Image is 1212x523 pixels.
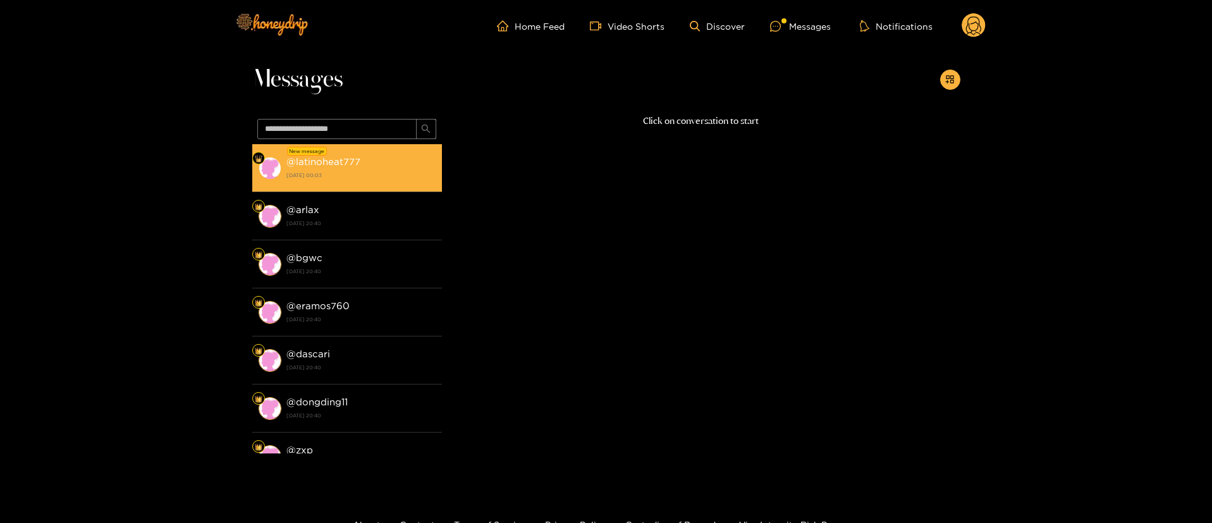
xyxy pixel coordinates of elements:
[286,169,436,181] strong: [DATE] 00:03
[259,349,281,372] img: conversation
[940,70,960,90] button: appstore-add
[497,20,515,32] span: home
[945,75,955,85] span: appstore-add
[421,124,431,135] span: search
[259,253,281,276] img: conversation
[286,156,360,167] strong: @ latinoheat777
[259,445,281,468] img: conversation
[255,251,262,259] img: Fan Level
[442,114,960,128] p: Click on conversation to start
[259,397,281,420] img: conversation
[690,21,745,32] a: Discover
[590,20,664,32] a: Video Shorts
[286,218,436,229] strong: [DATE] 20:40
[286,314,436,325] strong: [DATE] 20:40
[286,252,322,263] strong: @ bgwc
[255,347,262,355] img: Fan Level
[286,300,350,311] strong: @ eramos760
[286,348,330,359] strong: @ dascari
[259,205,281,228] img: conversation
[287,147,327,156] div: New message
[497,20,565,32] a: Home Feed
[255,203,262,211] img: Fan Level
[252,65,343,95] span: Messages
[856,20,936,32] button: Notifications
[770,19,831,34] div: Messages
[590,20,608,32] span: video-camera
[286,266,436,277] strong: [DATE] 20:40
[286,397,348,407] strong: @ dongding11
[259,157,281,180] img: conversation
[286,410,436,421] strong: [DATE] 20:40
[286,204,319,215] strong: @ arlax
[255,443,262,451] img: Fan Level
[416,119,436,139] button: search
[286,445,313,455] strong: @ zxp
[255,395,262,403] img: Fan Level
[255,155,262,163] img: Fan Level
[255,299,262,307] img: Fan Level
[259,301,281,324] img: conversation
[286,362,436,373] strong: [DATE] 20:40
